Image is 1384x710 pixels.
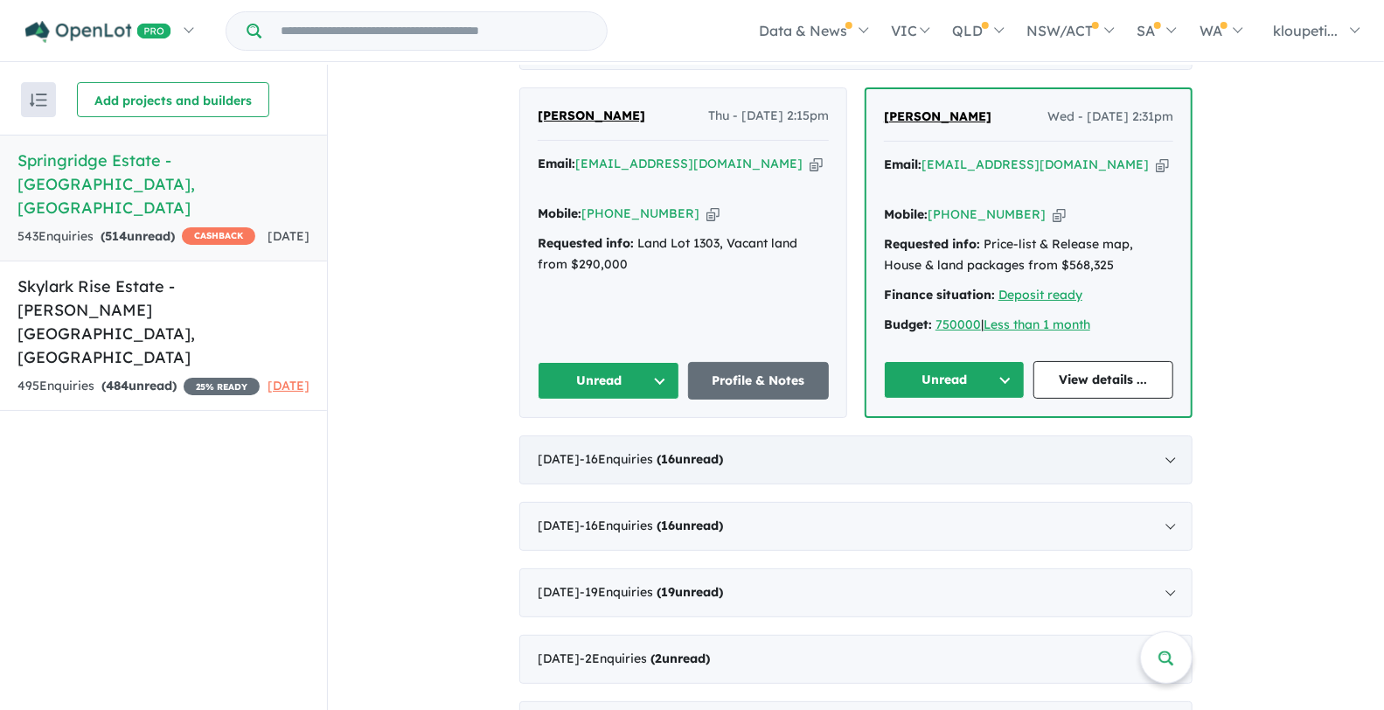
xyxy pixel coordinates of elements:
[77,82,269,117] button: Add projects and builders
[657,584,723,600] strong: ( unread)
[650,651,710,666] strong: ( unread)
[1273,22,1338,39] span: kloupeti...
[101,228,175,244] strong: ( unread)
[661,518,675,533] span: 16
[884,361,1025,399] button: Unread
[688,362,830,400] a: Profile & Notes
[580,518,723,533] span: - 16 Enquir ies
[580,651,710,666] span: - 2 Enquir ies
[884,317,932,332] strong: Budget:
[17,275,309,369] h5: Skylark Rise Estate - [PERSON_NAME][GEOGRAPHIC_DATA] , [GEOGRAPHIC_DATA]
[657,518,723,533] strong: ( unread)
[708,106,829,127] span: Thu - [DATE] 2:15pm
[928,206,1046,222] a: [PHONE_NUMBER]
[580,584,723,600] span: - 19 Enquir ies
[884,315,1173,336] div: |
[30,94,47,107] img: sort.svg
[661,584,675,600] span: 19
[25,21,171,43] img: Openlot PRO Logo White
[538,108,645,123] span: [PERSON_NAME]
[538,362,679,400] button: Unread
[884,287,995,303] strong: Finance situation:
[810,155,823,173] button: Copy
[575,156,803,171] a: [EMAIL_ADDRESS][DOMAIN_NAME]
[884,206,928,222] strong: Mobile:
[106,378,129,393] span: 484
[519,435,1193,484] div: [DATE]
[884,236,980,252] strong: Requested info:
[884,108,991,124] span: [PERSON_NAME]
[265,12,603,50] input: Try estate name, suburb, builder or developer
[538,235,634,251] strong: Requested info:
[105,228,127,244] span: 514
[17,376,260,397] div: 495 Enquir ies
[101,378,177,393] strong: ( unread)
[922,157,1149,172] a: [EMAIL_ADDRESS][DOMAIN_NAME]
[1033,361,1174,399] a: View details ...
[17,149,309,219] h5: Springridge Estate - [GEOGRAPHIC_DATA] , [GEOGRAPHIC_DATA]
[1156,156,1169,174] button: Copy
[581,205,699,221] a: [PHONE_NUMBER]
[884,157,922,172] strong: Email:
[538,233,829,275] div: Land Lot 1303, Vacant land from $290,000
[1047,107,1173,128] span: Wed - [DATE] 2:31pm
[538,106,645,127] a: [PERSON_NAME]
[268,228,309,244] span: [DATE]
[655,651,662,666] span: 2
[580,451,723,467] span: - 16 Enquir ies
[884,107,991,128] a: [PERSON_NAME]
[884,234,1173,276] div: Price-list & Release map, House & land packages from $568,325
[17,226,255,247] div: 543 Enquir ies
[538,205,581,221] strong: Mobile:
[519,568,1193,617] div: [DATE]
[984,317,1090,332] a: Less than 1 month
[519,635,1193,684] div: [DATE]
[184,378,260,395] span: 25 % READY
[519,502,1193,551] div: [DATE]
[998,287,1082,303] a: Deposit ready
[657,451,723,467] strong: ( unread)
[706,205,720,223] button: Copy
[268,378,309,393] span: [DATE]
[182,227,255,245] span: CASHBACK
[538,156,575,171] strong: Email:
[1053,205,1066,224] button: Copy
[661,451,675,467] span: 16
[935,317,981,332] a: 750000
